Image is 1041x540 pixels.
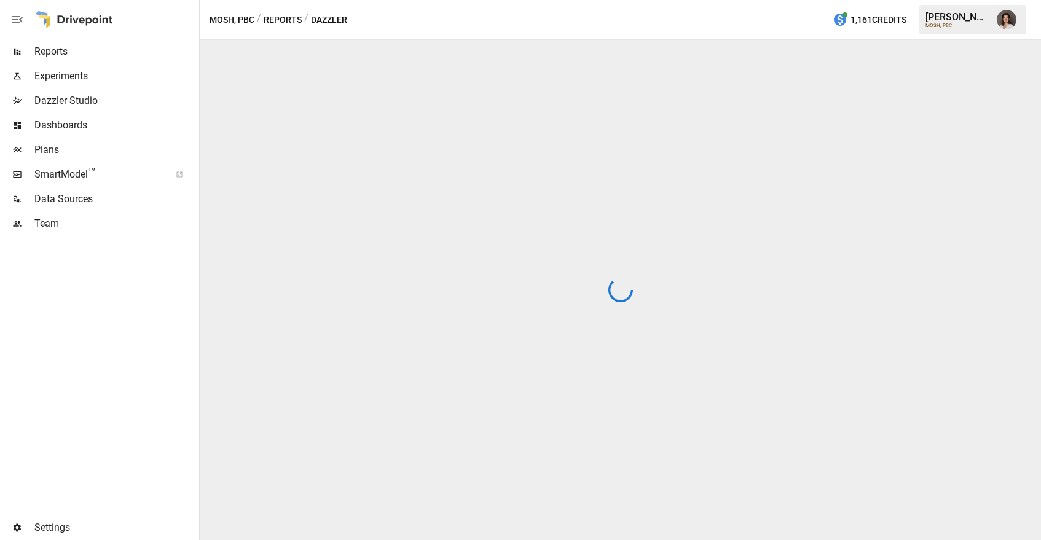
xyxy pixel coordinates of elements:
[925,11,989,23] div: [PERSON_NAME]
[34,216,197,231] span: Team
[850,12,906,28] span: 1,161 Credits
[34,69,197,84] span: Experiments
[34,44,197,59] span: Reports
[828,9,911,31] button: 1,161Credits
[257,12,261,28] div: /
[989,2,1024,37] button: Franziska Ibscher
[34,167,162,182] span: SmartModel
[34,93,197,108] span: Dazzler Studio
[925,23,989,28] div: MOSH, PBC
[34,192,197,206] span: Data Sources
[264,12,302,28] button: Reports
[210,12,254,28] button: MOSH, PBC
[34,520,197,535] span: Settings
[34,143,197,157] span: Plans
[88,165,96,181] span: ™
[304,12,308,28] div: /
[34,118,197,133] span: Dashboards
[997,10,1016,29] img: Franziska Ibscher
